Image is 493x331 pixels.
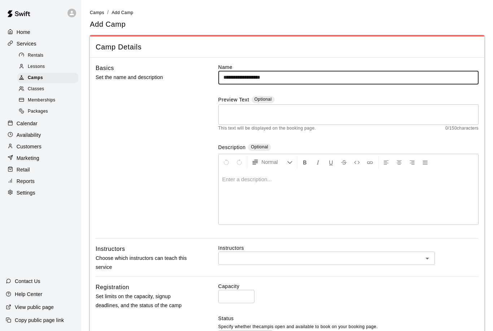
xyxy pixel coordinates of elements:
[28,97,55,104] span: Memberships
[17,106,81,117] a: Packages
[17,131,41,139] p: Availability
[15,278,40,285] p: Contact Us
[233,156,245,169] button: Redo
[96,254,195,272] p: Choose which instructors can teach this service
[218,144,246,152] label: Description
[107,9,109,16] li: /
[96,244,125,254] h6: Instructors
[90,19,126,29] h5: Add Camp
[15,317,64,324] p: Copy public page link
[218,323,479,331] p: Specify whether the camp is open and available to book on your booking page.
[218,125,316,132] span: This text will be displayed on the booking page.
[96,73,195,82] p: Set the name and description
[17,106,78,117] div: Packages
[17,95,78,105] div: Memberships
[96,64,114,73] h6: Basics
[17,143,42,150] p: Customers
[364,156,376,169] button: Insert Link
[218,244,479,252] label: Instructors
[254,97,272,102] span: Optional
[17,178,35,185] p: Reports
[262,158,287,166] span: Normal
[17,61,81,72] a: Lessons
[312,156,324,169] button: Format Italics
[6,118,75,129] a: Calendar
[28,108,48,115] span: Packages
[15,304,54,311] p: View public page
[17,120,38,127] p: Calendar
[218,315,479,322] label: Status
[6,38,75,49] a: Services
[17,166,30,173] p: Retail
[96,283,129,292] h6: Registration
[393,156,405,169] button: Center Align
[249,156,296,169] button: Formatting Options
[17,154,39,162] p: Marketing
[251,144,268,149] span: Optional
[218,96,249,104] label: Preview Text
[6,141,75,152] a: Customers
[6,153,75,164] a: Marketing
[218,283,479,290] label: Capacity
[6,130,75,140] a: Availability
[17,73,81,84] a: Camps
[17,51,78,61] div: Rentals
[338,156,350,169] button: Format Strikethrough
[90,10,104,15] span: Camps
[6,187,75,198] a: Settings
[17,50,81,61] a: Rentals
[17,62,78,72] div: Lessons
[28,74,43,82] span: Camps
[6,176,75,187] a: Reports
[28,63,45,70] span: Lessons
[220,156,232,169] button: Undo
[380,156,392,169] button: Left Align
[6,27,75,38] a: Home
[299,156,311,169] button: Format Bold
[90,9,484,17] nav: breadcrumb
[17,40,36,47] p: Services
[112,10,133,15] span: Add Camp
[17,84,81,95] a: Classes
[28,52,44,59] span: Rentals
[422,253,432,264] button: Open
[96,42,479,52] span: Camp Details
[17,29,30,36] p: Home
[406,156,418,169] button: Right Align
[17,73,78,83] div: Camps
[96,292,195,310] p: Set limits on the capacity, signup deadlines, and the status of the camp
[419,156,431,169] button: Justify Align
[28,86,44,93] span: Classes
[17,189,35,196] p: Settings
[90,9,104,15] a: Camps
[17,95,81,106] a: Memberships
[17,84,78,94] div: Classes
[445,125,479,132] span: 0 / 150 characters
[218,64,479,71] label: Name
[6,164,75,175] a: Retail
[15,291,42,298] p: Help Center
[325,156,337,169] button: Format Underline
[351,156,363,169] button: Insert Code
